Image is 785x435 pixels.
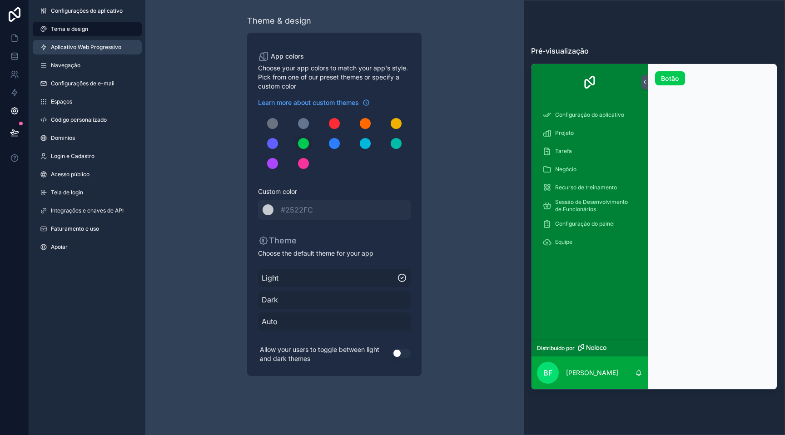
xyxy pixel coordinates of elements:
p: Allow your users to toggle between light and dark themes [258,343,392,365]
font: Aplicativo Web Progressivo [51,44,121,50]
span: App colors [271,52,304,61]
font: Sessão de Desenvolvimento de Funcionários [555,198,628,213]
font: Apoiar [51,243,68,250]
font: Projeto [555,129,574,136]
font: Negócio [555,166,576,173]
span: Learn more about custom themes [258,98,359,107]
font: Botão [661,74,679,82]
span: Auto [262,316,407,327]
a: Configurações de e-mail [33,76,142,91]
a: Código personalizado [33,113,142,127]
font: Configurações de e-mail [51,80,114,87]
a: Distribuído por [532,340,648,356]
font: Recurso de treinamento [555,184,617,191]
a: Equipe [537,234,642,250]
font: Pré-visualização [531,46,589,55]
a: Tema e design [33,22,142,36]
a: Learn more about custom themes [258,98,370,107]
div: conteúdo rolável [532,100,648,340]
font: Tela de login [51,189,83,196]
a: Navegação [33,58,142,73]
a: Tela de login [33,185,142,200]
a: Configuração do aplicativo [537,107,642,123]
span: Choose your app colors to match your app's style. Pick from one of our preset themes or specify a... [258,64,411,91]
a: Projeto [537,125,642,141]
font: Configurações do aplicativo [51,7,123,14]
a: Integrações e chaves de API [33,203,142,218]
a: Login e Cadastro [33,149,142,163]
a: Espaços [33,94,142,109]
a: Acesso público [33,167,142,182]
img: Logotipo do aplicativo [582,75,597,89]
font: Integrações e chaves de API [51,207,124,214]
font: [PERSON_NAME] [566,369,618,376]
p: Theme [258,234,297,247]
font: Domínios [51,134,75,141]
font: Navegação [51,62,80,69]
span: Light [262,272,397,283]
a: Faturamento e uso [33,222,142,236]
a: Configurações do aplicativo [33,4,142,18]
font: BF [543,368,552,377]
a: Negócio [537,161,642,178]
a: Sessão de Desenvolvimento de Funcionários [537,198,642,214]
font: Tarefa [555,148,572,154]
span: Dark [262,294,407,305]
font: Espaços [51,98,72,105]
a: Apoiar [33,240,142,254]
font: Código personalizado [51,116,107,123]
font: Configuração do painel [555,220,615,227]
span: #2522FC [281,205,313,214]
span: Custom color [258,187,403,196]
a: Recurso de treinamento [537,179,642,196]
font: Distribuído por [537,345,575,351]
button: Botão [655,71,685,86]
font: Login e Cadastro [51,153,94,159]
font: Acesso público [51,171,89,178]
a: Configuração do painel [537,216,642,232]
a: Tarefa [537,143,642,159]
font: Equipe [555,238,572,245]
a: Aplicativo Web Progressivo [33,40,142,54]
font: Tema e design [51,25,88,32]
div: Theme & design [247,15,311,27]
font: Faturamento e uso [51,225,99,232]
font: Configuração do aplicativo [555,111,624,118]
a: Domínios [33,131,142,145]
span: Choose the default theme for your app [258,249,411,258]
